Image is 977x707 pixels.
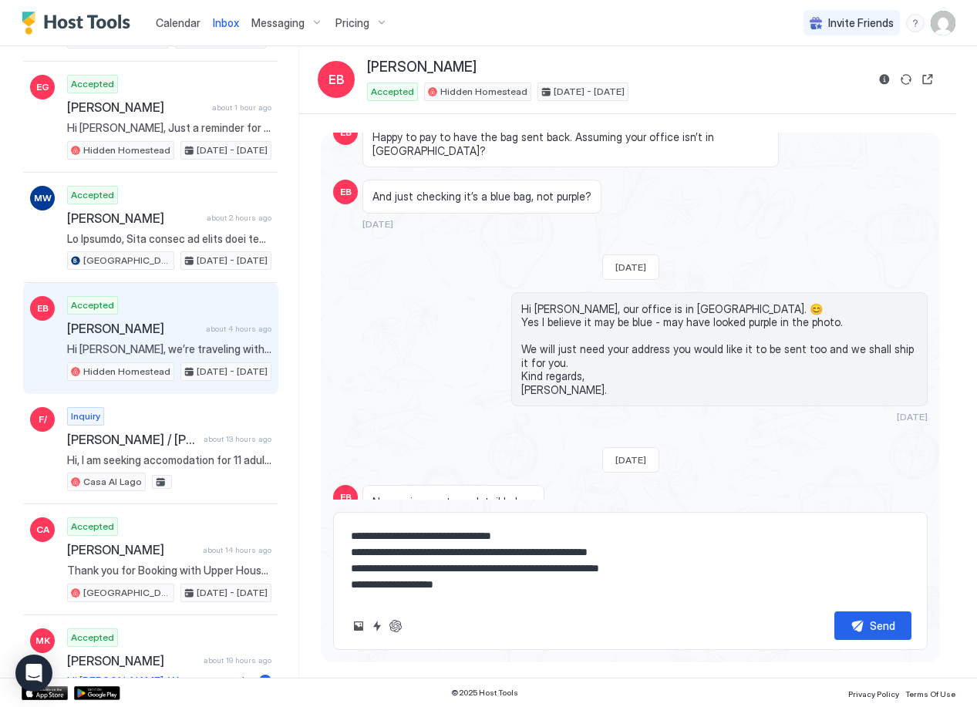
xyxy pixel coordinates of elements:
[335,16,369,30] span: Pricing
[848,689,899,699] span: Privacy Policy
[67,542,197,557] span: [PERSON_NAME]
[197,586,268,600] span: [DATE] - [DATE]
[71,77,114,91] span: Accepted
[251,16,305,30] span: Messaging
[897,70,915,89] button: Sync reservation
[615,454,646,466] span: [DATE]
[37,301,49,315] span: EB
[67,99,206,115] span: [PERSON_NAME]
[67,675,253,688] span: Hi [PERSON_NAME]. We are pumped for our stay. Thank you for letting me know. Hope you have a grea...
[67,232,271,246] span: Lo Ipsumdo, Sita consec ad elits doei tem inci utl etdo magn aliquaenima minim veni quis. Nos exe...
[207,213,271,223] span: about 2 hours ago
[372,190,591,204] span: And just checking it’s a blue bag, not purple?
[67,121,271,135] span: Hi [PERSON_NAME], Just a reminder for your upcoming stay at [GEOGRAPHIC_DATA]! I hope you are loo...
[554,85,625,99] span: [DATE] - [DATE]
[204,434,271,444] span: about 13 hours ago
[83,143,170,157] span: Hidden Homestead
[905,689,955,699] span: Terms Of Use
[197,254,268,268] span: [DATE] - [DATE]
[203,545,271,555] span: about 14 hours ago
[71,188,114,202] span: Accepted
[931,11,955,35] div: User profile
[372,495,534,590] span: No worries, postage detail below: [PERSON_NAME] [STREET_ADDRESS]. Thanks, [PERSON_NAME]
[36,523,49,537] span: CA
[39,412,47,426] span: F/
[206,324,271,334] span: about 4 hours ago
[328,70,345,89] span: EB
[213,15,239,31] a: Inbox
[67,342,271,356] span: Hi [PERSON_NAME], we’re traveling with my friends and our girls for a little winter escape, and a...
[197,365,268,379] span: [DATE] - [DATE]
[340,126,352,140] span: EB
[156,15,200,31] a: Calendar
[71,631,114,645] span: Accepted
[22,686,68,700] a: App Store
[521,302,918,397] span: Hi [PERSON_NAME], our office is in [GEOGRAPHIC_DATA]. 😊 Yes I believe it may be blue - may have l...
[212,103,271,113] span: about 1 hour ago
[15,655,52,692] div: Open Intercom Messenger
[156,16,200,29] span: Calendar
[368,617,386,635] button: Quick reply
[67,321,200,336] span: [PERSON_NAME]
[71,409,100,423] span: Inquiry
[74,686,120,700] a: Google Play Store
[897,411,928,423] span: [DATE]
[834,611,911,640] button: Send
[83,475,142,489] span: Casa Al Lago
[262,675,268,687] span: 2
[83,254,170,268] span: [GEOGRAPHIC_DATA]
[906,14,925,32] div: menu
[340,185,352,199] span: EB
[905,685,955,701] a: Terms Of Use
[349,617,368,635] button: Upload image
[67,210,200,226] span: [PERSON_NAME]
[204,655,271,665] span: about 19 hours ago
[213,16,239,29] span: Inbox
[848,685,899,701] a: Privacy Policy
[828,16,894,30] span: Invite Friends
[440,85,527,99] span: Hidden Homestead
[36,80,49,94] span: EG
[67,564,271,577] span: Thank you for Booking with Upper House! We hope you are looking forward to your stay. Check in an...
[67,653,197,668] span: [PERSON_NAME]
[367,59,477,76] span: [PERSON_NAME]
[362,218,393,230] span: [DATE]
[22,12,137,35] a: Host Tools Logo
[71,520,114,534] span: Accepted
[67,432,197,447] span: [PERSON_NAME] / [PERSON_NAME]
[371,85,414,99] span: Accepted
[83,365,170,379] span: Hidden Homestead
[67,453,271,467] span: Hi, I am seeking accomodation for 11 adults. The advert says there's four bedroom covering 8 peop...
[197,143,268,157] span: [DATE] - [DATE]
[340,490,352,504] span: EB
[35,634,50,648] span: MK
[918,70,937,89] button: Open reservation
[451,688,518,698] span: © 2025 Host Tools
[372,130,769,157] span: Happy to pay to have the bag sent back. Assuming your office isn’t in [GEOGRAPHIC_DATA]?
[875,70,894,89] button: Reservation information
[870,618,895,634] div: Send
[71,298,114,312] span: Accepted
[386,617,405,635] button: ChatGPT Auto Reply
[34,191,52,205] span: MW
[615,261,646,273] span: [DATE]
[83,586,170,600] span: [GEOGRAPHIC_DATA]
